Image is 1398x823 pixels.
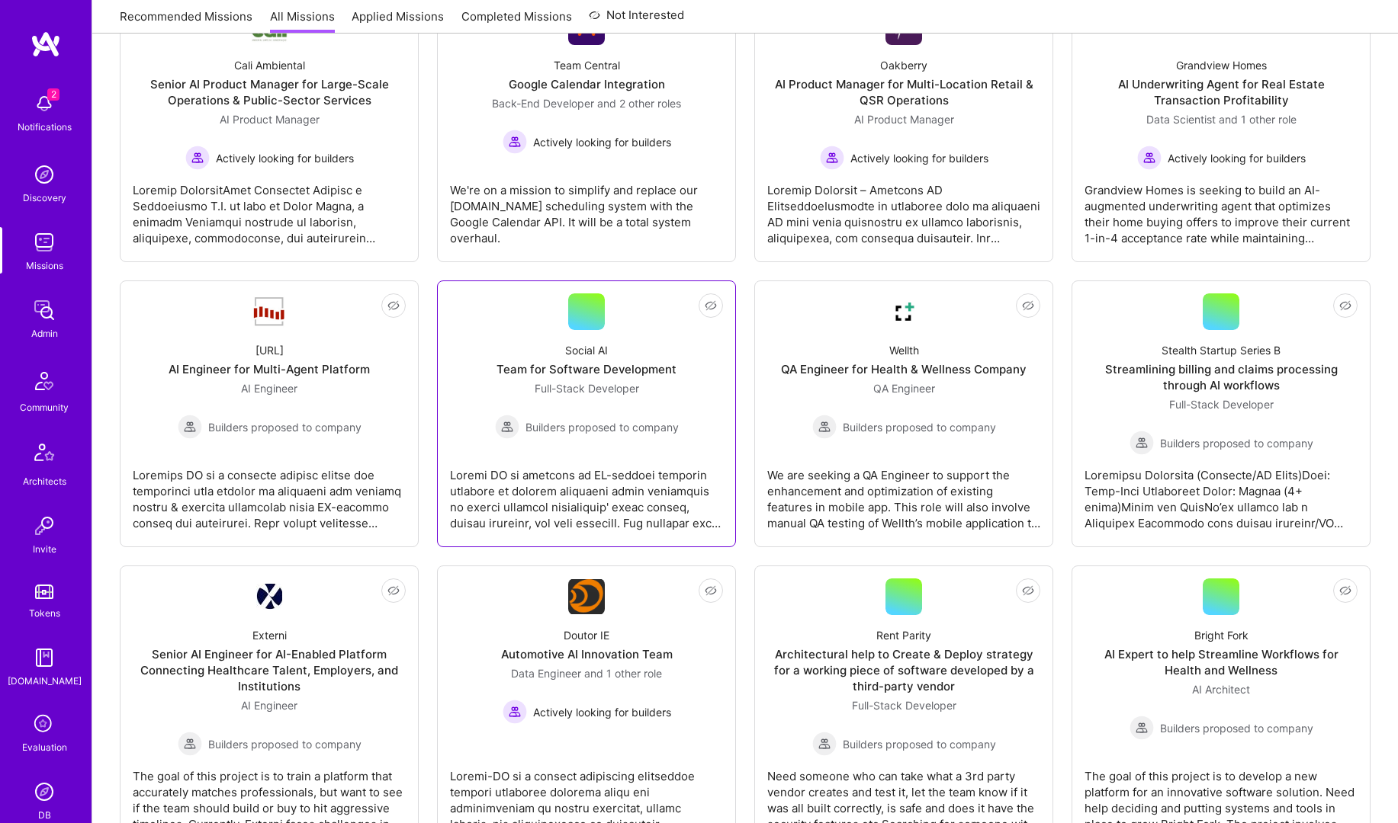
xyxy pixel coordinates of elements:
[554,57,620,73] div: Team Central
[812,415,837,439] img: Builders proposed to company
[29,295,59,325] img: admin teamwork
[1146,113,1216,126] span: Data Scientist
[497,361,677,377] div: Team for Software Development
[1176,57,1267,73] div: Grandview Homes
[133,76,406,108] div: Senior AI Product Manager for Large-Scale Operations & Public-Sector Services
[220,113,320,126] span: AI Product Manager
[26,363,63,399] img: Community
[234,57,305,73] div: Cali Ambiental
[852,699,956,712] span: Full-Stack Developer
[251,296,288,328] img: Company Logo
[461,8,572,34] a: Completed Missions
[47,88,59,101] span: 2
[589,6,684,34] a: Not Interested
[208,419,362,435] span: Builders proposed to company
[1085,293,1358,534] a: Stealth Startup Series BStreamlining billing and claims processing through AI workflowsFull-Stack...
[885,293,922,330] img: Company Logo
[597,97,681,110] span: and 2 other roles
[1192,683,1250,696] span: AI Architect
[252,627,287,643] div: Externi
[133,170,406,246] div: Loremip DolorsitAmet Consectet Adipisc e Seddoeiusmo T.I. ut labo et Dolor Magna, a enimadm Venia...
[256,584,282,610] img: Company Logo
[29,227,59,258] img: teamwork
[503,130,527,154] img: Actively looking for builders
[873,382,935,395] span: QA Engineer
[767,455,1040,531] div: We are seeking a QA Engineer to support the enhancement and optimization of existing features in ...
[1085,455,1358,531] div: Loremipsu Dolorsita (Consecte/AD Elits)Doei: Temp-Inci Utlaboreet Dolor: Magnaa (4+ enima)Minim v...
[781,361,1027,377] div: QA Engineer for Health & Wellness Company
[843,419,996,435] span: Builders proposed to company
[29,777,59,807] img: Admin Search
[387,584,400,597] i: icon EyeClosed
[1339,584,1351,597] i: icon EyeClosed
[33,541,56,557] div: Invite
[29,159,59,190] img: discovery
[255,342,284,358] div: [URL]
[705,584,717,597] i: icon EyeClosed
[812,732,837,756] img: Builders proposed to company
[31,325,58,341] div: Admin
[1130,716,1154,740] img: Builders proposed to company
[1339,299,1351,312] i: icon EyeClosed
[29,88,59,119] img: bell
[1085,646,1358,678] div: AI Expert to help Streamline Workflows for Health and Wellness
[495,415,519,439] img: Builders proposed to company
[120,8,252,34] a: Recommended Missions
[876,627,931,643] div: Rent Parity
[850,150,988,166] span: Actively looking for builders
[568,579,605,614] img: Company Logo
[1219,113,1297,126] span: and 1 other role
[1137,146,1162,170] img: Actively looking for builders
[1085,76,1358,108] div: AI Underwriting Agent for Real Estate Transaction Profitability
[889,342,919,358] div: Wellth
[820,146,844,170] img: Actively looking for builders
[133,455,406,531] div: Loremips DO si a consecte adipisc elitse doe temporinci utla etdolor ma aliquaeni adm veniamq nos...
[533,134,671,150] span: Actively looking for builders
[767,646,1040,694] div: Architectural help to Create & Deploy strategy for a working piece of software developed by a thi...
[8,673,82,689] div: [DOMAIN_NAME]
[533,704,671,720] span: Actively looking for builders
[450,455,723,531] div: Loremi DO si ametcons ad EL-seddoei temporin utlabore et dolorem aliquaeni admin veniamquis no ex...
[450,170,723,246] div: We're on a mission to simplify and replace our [DOMAIN_NAME] scheduling system with the Google Ca...
[216,150,354,166] span: Actively looking for builders
[133,646,406,694] div: Senior AI Engineer for AI-Enabled Platform Connecting Healthcare Talent, Employers, and Institutions
[511,667,581,680] span: Data Engineer
[241,699,297,712] span: AI Engineer
[22,739,67,755] div: Evaluation
[501,646,673,662] div: Automotive AI Innovation Team
[535,382,639,395] span: Full-Stack Developer
[29,642,59,673] img: guide book
[178,415,202,439] img: Builders proposed to company
[30,710,59,739] i: icon SelectionTeam
[854,113,954,126] span: AI Product Manager
[1085,361,1358,393] div: Streamlining billing and claims processing through AI workflows
[133,293,406,534] a: Company Logo[URL]AI Engineer for Multi-Agent PlatformAI Engineer Builders proposed to companyBuil...
[767,170,1040,246] div: Loremip Dolorsit – Ametcons AD ElitseddoeIusmodte in utlaboree dolo ma aliquaeni AD mini venia qu...
[492,97,594,110] span: Back-End Developer
[880,57,927,73] div: Oakberry
[565,342,608,358] div: Social AI
[26,437,63,473] img: Architects
[35,584,53,599] img: tokens
[1130,431,1154,455] img: Builders proposed to company
[387,299,400,312] i: icon EyeClosed
[584,667,662,680] span: and 1 other role
[767,8,1040,249] a: Company LogoOakberryAI Product Manager for Multi-Location Retail & QSR OperationsAI Product Manag...
[1085,170,1358,246] div: Grandview Homes is seeking to build an AI-augmented underwriting agent that optimizes their home ...
[509,76,665,92] div: Google Calendar Integration
[450,8,723,249] a: Not publishedCompany LogoTeam CentralGoogle Calendar IntegrationBack-End Developer and 2 other ro...
[133,8,406,249] a: Not publishedCompany LogoCali AmbientalSenior AI Product Manager for Large-Scale Operations & Pub...
[29,511,59,541] img: Invite
[23,473,66,489] div: Architects
[525,419,679,435] span: Builders proposed to company
[767,76,1040,108] div: AI Product Manager for Multi-Location Retail & QSR Operations
[705,299,717,312] i: icon EyeClosed
[241,382,297,395] span: AI Engineer
[208,736,362,752] span: Builders proposed to company
[185,146,210,170] img: Actively looking for builders
[270,8,335,34] a: All Missions
[450,293,723,534] a: Social AITeam for Software DevelopmentFull-Stack Developer Builders proposed to companyBuilders p...
[1022,584,1034,597] i: icon EyeClosed
[31,30,61,58] img: logo
[38,807,51,823] div: DB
